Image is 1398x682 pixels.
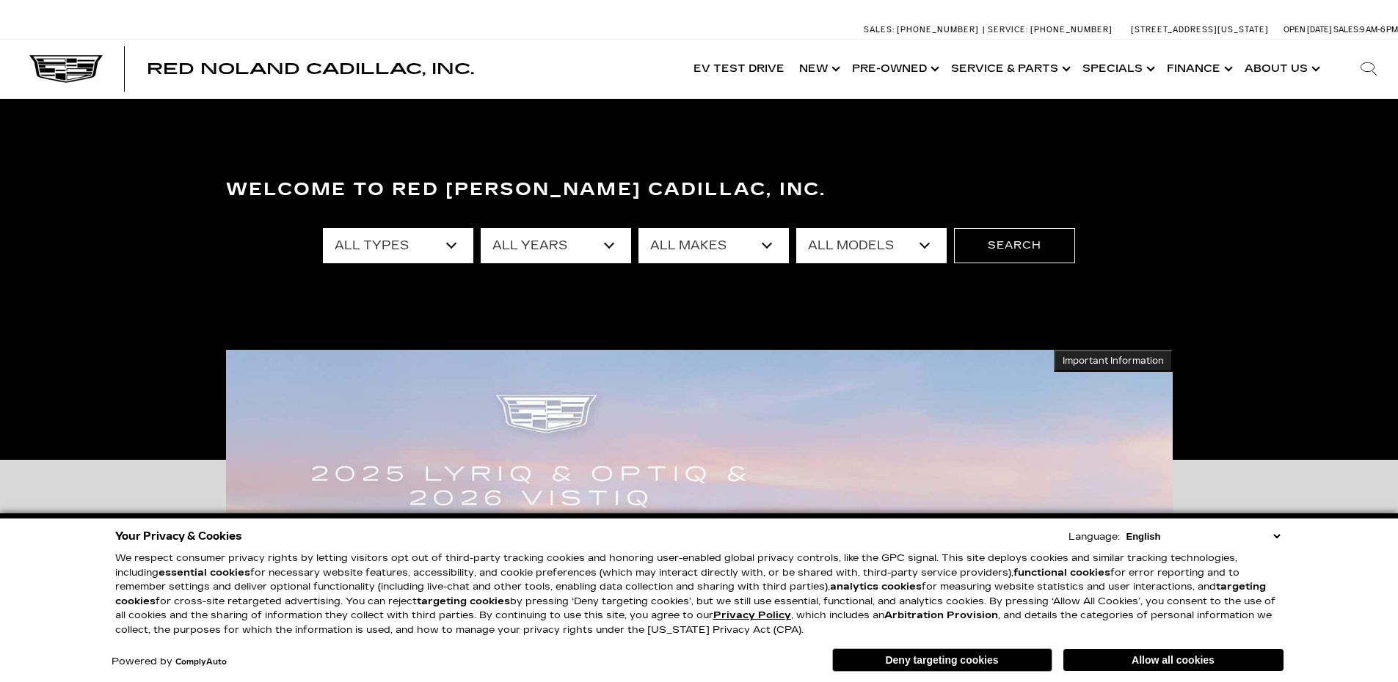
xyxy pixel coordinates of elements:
a: Privacy Policy [713,609,791,621]
a: [STREET_ADDRESS][US_STATE] [1131,25,1269,34]
select: Filter by model [796,228,947,263]
span: Service: [988,25,1028,34]
span: 9 AM-6 PM [1360,25,1398,34]
button: Important Information [1054,350,1173,372]
strong: Arbitration Provision [884,609,998,621]
a: Sales: [PHONE_NUMBER] [864,26,983,34]
select: Filter by make [638,228,789,263]
a: Red Noland Cadillac, Inc. [147,62,474,76]
p: We respect consumer privacy rights by letting visitors opt out of third-party tracking cookies an... [115,551,1284,637]
span: Your Privacy & Cookies [115,526,242,546]
img: Cadillac Dark Logo with Cadillac White Text [29,55,103,83]
a: Specials [1075,40,1159,98]
span: [PHONE_NUMBER] [1030,25,1113,34]
span: Red Noland Cadillac, Inc. [147,60,474,78]
strong: essential cookies [159,567,250,579]
button: Deny targeting cookies [832,648,1052,672]
h3: Welcome to Red [PERSON_NAME] Cadillac, Inc. [226,175,1173,205]
span: Sales: [864,25,895,34]
select: Filter by year [481,228,631,263]
strong: analytics cookies [830,581,922,593]
a: New [792,40,845,98]
a: Service & Parts [944,40,1075,98]
span: Important Information [1063,355,1164,367]
span: Sales: [1333,25,1360,34]
a: EV Test Drive [686,40,792,98]
button: Search [954,228,1075,263]
a: ComplyAuto [175,658,227,667]
strong: targeting cookies [115,581,1266,607]
div: Language: [1068,532,1120,542]
select: Language Select [1123,529,1284,543]
select: Filter by type [323,228,473,263]
a: Pre-Owned [845,40,944,98]
div: Powered by [112,657,227,667]
span: Open [DATE] [1284,25,1332,34]
button: Allow all cookies [1063,649,1284,671]
strong: functional cookies [1013,567,1110,579]
span: [PHONE_NUMBER] [897,25,979,34]
a: About Us [1237,40,1325,98]
a: Service: [PHONE_NUMBER] [983,26,1116,34]
a: Finance [1159,40,1237,98]
strong: targeting cookies [417,595,510,607]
